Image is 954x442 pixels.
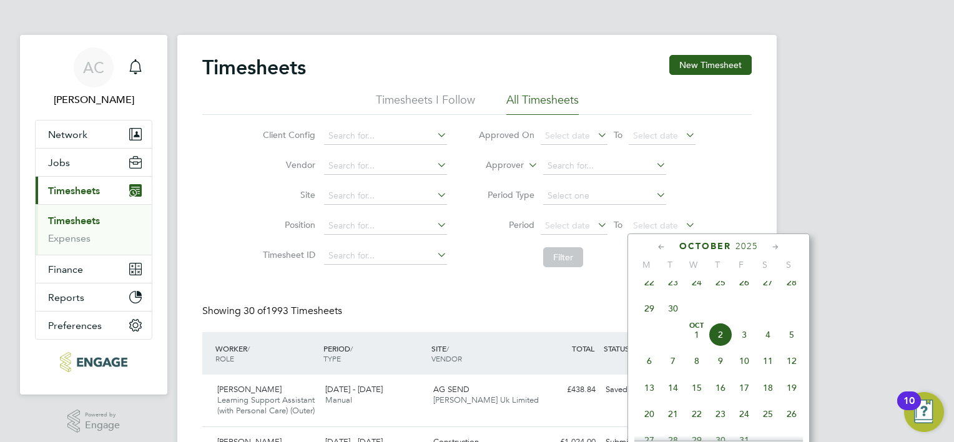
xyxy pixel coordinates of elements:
span: 7 [661,349,685,373]
span: T [658,259,682,270]
span: 2025 [735,241,758,252]
div: 10 [903,401,915,417]
button: Network [36,120,152,148]
label: Timesheet ID [259,249,315,260]
span: [DATE] - [DATE] [325,384,383,395]
span: / [350,343,353,353]
button: Preferences [36,312,152,339]
div: Saved [601,380,666,400]
span: 16 [709,376,732,400]
span: October [679,241,731,252]
span: Learning Support Assistant (with Personal Care) (Outer) [217,395,315,416]
input: Search for... [324,157,447,175]
span: T [706,259,729,270]
button: Timesheets [36,177,152,204]
span: S [777,259,800,270]
div: Showing [202,305,345,318]
input: Search for... [324,247,447,265]
span: S [753,259,777,270]
span: Powered by [85,410,120,420]
img: morganhunt-logo-retina.png [60,352,127,372]
span: 24 [732,402,756,426]
input: Search for... [324,127,447,145]
span: Oct [685,323,709,329]
span: 26 [732,270,756,294]
span: 26 [780,402,804,426]
span: ROLE [215,353,234,363]
label: Period Type [478,189,534,200]
button: Open Resource Center, 10 new notifications [904,392,944,432]
span: 20 [637,402,661,426]
input: Search for... [324,187,447,205]
div: STATUS [601,337,666,360]
input: Search for... [324,217,447,235]
button: Reports [36,283,152,311]
label: Site [259,189,315,200]
span: Select date [545,220,590,231]
span: 22 [685,402,709,426]
span: Select date [633,130,678,141]
button: Filter [543,247,583,267]
button: New Timesheet [669,55,752,75]
span: Timesheets [48,185,100,197]
span: 12 [780,349,804,373]
span: 30 [661,297,685,320]
span: 23 [709,402,732,426]
span: VENDOR [431,353,462,363]
span: To [610,127,626,143]
span: 10 [732,349,756,373]
span: / [247,343,250,353]
span: 22 [637,270,661,294]
span: Engage [85,420,120,431]
li: Timesheets I Follow [376,92,475,115]
span: 25 [756,402,780,426]
label: Approver [468,159,524,172]
span: 4 [756,323,780,346]
span: W [682,259,706,270]
span: 23 [661,270,685,294]
span: 13 [637,376,661,400]
a: Go to home page [35,352,152,372]
div: £438.84 [536,380,601,400]
input: Search for... [543,157,666,175]
button: Jobs [36,149,152,176]
span: Andy Crow [35,92,152,107]
span: AG SEND [433,384,470,395]
span: Select date [633,220,678,231]
span: TOTAL [572,343,594,353]
label: Approved On [478,129,534,140]
span: [PERSON_NAME] [217,384,282,395]
label: Period [478,219,534,230]
span: 11 [756,349,780,373]
label: Client Config [259,129,315,140]
a: AC[PERSON_NAME] [35,47,152,107]
span: 25 [709,270,732,294]
span: / [446,343,449,353]
span: 28 [780,270,804,294]
div: Timesheets [36,204,152,255]
span: AC [83,59,104,76]
span: 15 [685,376,709,400]
div: WORKER [212,337,320,370]
span: 3 [732,323,756,346]
span: 21 [661,402,685,426]
input: Select one [543,187,666,205]
span: [PERSON_NAME] Uk Limited [433,395,539,405]
span: Finance [48,263,83,275]
span: To [610,217,626,233]
span: 6 [637,349,661,373]
label: Vendor [259,159,315,170]
span: 29 [637,297,661,320]
span: 1993 Timesheets [243,305,342,317]
a: Expenses [48,232,91,244]
span: 18 [756,376,780,400]
li: All Timesheets [506,92,579,115]
span: 30 of [243,305,266,317]
label: Position [259,219,315,230]
span: 8 [685,349,709,373]
span: 1 [685,323,709,346]
span: Select date [545,130,590,141]
button: Finance [36,255,152,283]
span: F [729,259,753,270]
a: Powered byEngage [67,410,120,433]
